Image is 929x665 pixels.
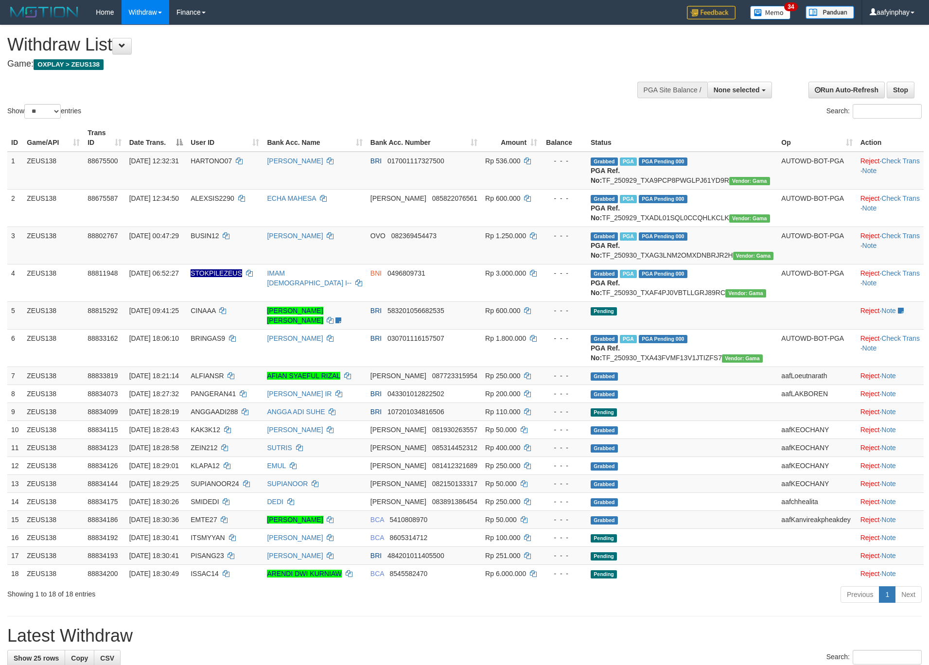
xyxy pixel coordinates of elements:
div: - - - [545,193,583,203]
div: - - - [545,479,583,489]
div: - - - [545,497,583,507]
span: Marked by aafchomsokheang [620,335,637,343]
div: - - - [545,371,583,381]
span: Grabbed [591,157,618,166]
span: 88675500 [88,157,118,165]
a: Reject [860,408,880,416]
span: Marked by aafsreyleap [620,270,637,278]
span: [PERSON_NAME] [370,426,426,434]
a: Check Trans [881,232,920,240]
div: - - - [545,461,583,471]
a: [PERSON_NAME] [267,426,323,434]
a: Reject [860,534,880,542]
a: Note [881,534,896,542]
td: ZEUS138 [23,438,84,456]
a: [PERSON_NAME] [267,157,323,165]
span: [DATE] 18:29:01 [129,462,179,470]
img: panduan.png [806,6,854,19]
a: Note [862,242,877,249]
td: ZEUS138 [23,189,84,227]
span: PGA Pending [639,270,687,278]
a: EMUL [267,462,285,470]
span: Rp 50.000 [485,480,517,488]
td: 3 [7,227,23,264]
span: [DATE] 09:41:25 [129,307,179,315]
td: aafLoeutnarath [777,367,856,385]
span: [DATE] 06:52:27 [129,269,179,277]
a: Note [862,167,877,175]
span: [PERSON_NAME] [370,498,426,506]
span: 88833162 [88,334,118,342]
span: SUPIANOOR24 [191,480,239,488]
span: BRI [370,408,382,416]
span: Copy 081930263557 to clipboard [432,426,477,434]
a: Stop [887,82,914,98]
td: ZEUS138 [23,329,84,367]
a: Check Trans [881,269,920,277]
td: aafKanvireakpheakdey [777,510,856,528]
a: Note [881,408,896,416]
span: EMTE27 [191,516,217,524]
span: Copy 085822076561 to clipboard [432,194,477,202]
a: Reject [860,334,880,342]
span: [DATE] 18:28:58 [129,444,179,452]
span: 88802767 [88,232,118,240]
a: Note [881,462,896,470]
span: Vendor URL: https://trx31.1velocity.biz [733,252,774,260]
a: [PERSON_NAME] [PERSON_NAME] [267,307,323,324]
span: [DATE] 18:30:36 [129,516,179,524]
span: BRINGAS9 [191,334,225,342]
th: Game/API: activate to sort column ascending [23,124,84,152]
td: · · [857,189,924,227]
span: Grabbed [591,498,618,507]
td: ZEUS138 [23,402,84,420]
th: Bank Acc. Number: activate to sort column ascending [367,124,481,152]
td: · [857,474,924,492]
span: Grabbed [591,444,618,453]
td: 4 [7,264,23,301]
td: 12 [7,456,23,474]
span: 88834175 [88,498,118,506]
span: Copy 0496809731 to clipboard [387,269,425,277]
b: PGA Ref. No: [591,167,620,184]
select: Showentries [24,104,61,119]
th: Date Trans.: activate to sort column descending [125,124,187,152]
span: Rp 110.000 [485,408,520,416]
div: - - - [545,306,583,315]
div: - - - [545,268,583,278]
div: - - - [545,156,583,166]
span: Copy 082150133317 to clipboard [432,480,477,488]
span: BUSIN12 [191,232,219,240]
span: 88834073 [88,390,118,398]
span: BCA [370,516,384,524]
td: TF_250930_TXAG3LNM2OMXDNBRJR2H [587,227,777,264]
td: 8 [7,385,23,402]
td: ZEUS138 [23,385,84,402]
span: [PERSON_NAME] [370,480,426,488]
span: PGA Pending [639,335,687,343]
span: Rp 250.000 [485,372,520,380]
span: Copy 107201034816506 to clipboard [387,408,444,416]
a: ARENDI DWI KURNIAW [267,570,341,577]
td: ZEUS138 [23,456,84,474]
b: PGA Ref. No: [591,279,620,297]
span: Rp 250.000 [485,462,520,470]
span: [DATE] 12:32:31 [129,157,179,165]
span: 88675587 [88,194,118,202]
span: Rp 250.000 [485,498,520,506]
td: · [857,510,924,528]
span: Copy 082369454473 to clipboard [391,232,437,240]
span: Rp 3.000.000 [485,269,526,277]
td: · [857,492,924,510]
span: Copy 087723315954 to clipboard [432,372,477,380]
div: - - - [545,407,583,417]
a: DEDI [267,498,283,506]
span: [DATE] 18:28:19 [129,408,179,416]
td: AUTOWD-BOT-PGA [777,189,856,227]
span: Rp 400.000 [485,444,520,452]
th: Status [587,124,777,152]
td: 5 [7,301,23,329]
th: ID [7,124,23,152]
span: 88834144 [88,480,118,488]
th: Amount: activate to sort column ascending [481,124,541,152]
